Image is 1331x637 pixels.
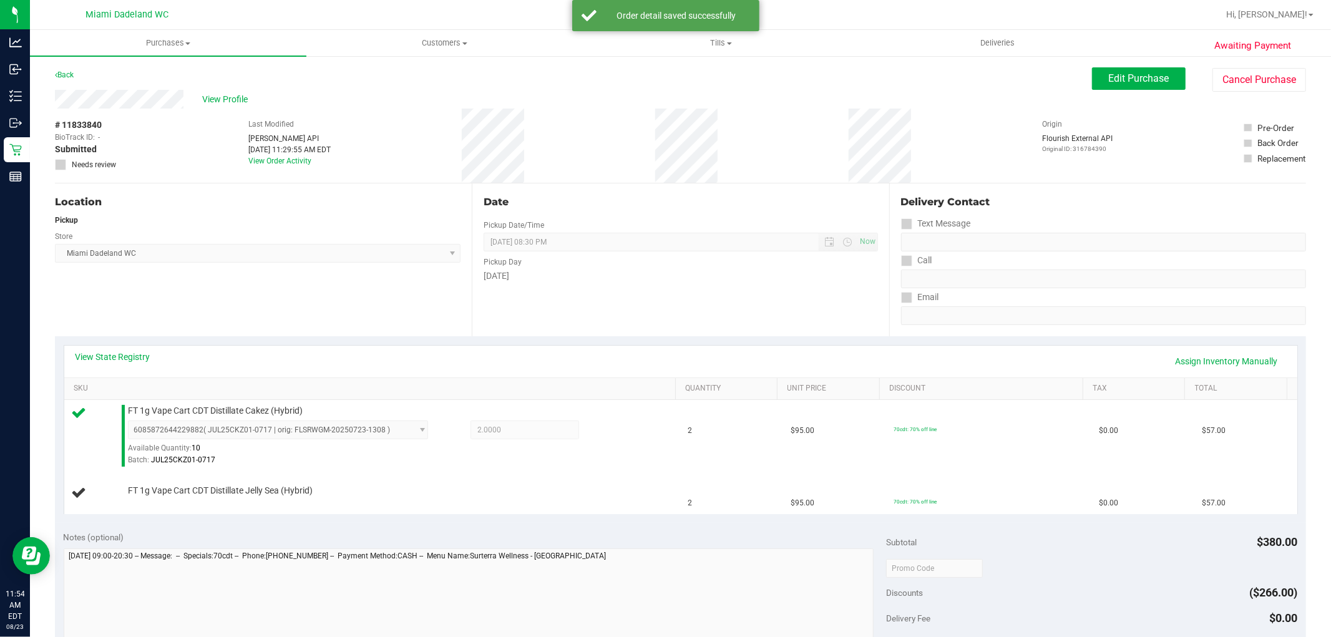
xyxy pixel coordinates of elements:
[901,251,932,270] label: Call
[1042,119,1062,130] label: Origin
[6,588,24,622] p: 11:54 AM EDT
[9,117,22,129] inline-svg: Outbound
[1195,384,1282,394] a: Total
[151,455,215,464] span: JUL25CKZ01-0717
[306,30,583,56] a: Customers
[55,195,461,210] div: Location
[484,195,877,210] div: Date
[1258,122,1295,134] div: Pre-Order
[55,231,72,242] label: Store
[55,119,102,132] span: # 11833840
[30,30,306,56] a: Purchases
[55,143,97,156] span: Submitted
[901,270,1306,288] input: Format: (999) 999-9999
[1212,68,1306,92] button: Cancel Purchase
[901,195,1306,210] div: Delivery Contact
[603,9,750,22] div: Order detail saved successfully
[307,37,582,49] span: Customers
[248,133,331,144] div: [PERSON_NAME] API
[76,351,150,363] a: View State Registry
[889,384,1078,394] a: Discount
[6,622,24,631] p: 08/23
[128,405,303,417] span: FT 1g Vape Cart CDT Distillate Cakez (Hybrid)
[886,613,930,623] span: Delivery Fee
[248,144,331,155] div: [DATE] 11:29:55 AM EDT
[86,9,169,20] span: Miami Dadeland WC
[72,159,116,170] span: Needs review
[583,30,859,56] a: Tills
[1099,497,1118,509] span: $0.00
[1042,133,1113,153] div: Flourish External API
[886,559,983,578] input: Promo Code
[583,37,859,49] span: Tills
[787,384,875,394] a: Unit Price
[1099,425,1118,437] span: $0.00
[128,439,444,464] div: Available Quantity:
[98,132,100,143] span: -
[963,37,1031,49] span: Deliveries
[688,425,693,437] span: 2
[55,71,74,79] a: Back
[1168,351,1286,372] a: Assign Inventory Manually
[1202,425,1226,437] span: $57.00
[791,497,814,509] span: $95.00
[688,497,693,509] span: 2
[484,270,877,283] div: [DATE]
[9,36,22,49] inline-svg: Analytics
[1250,586,1298,599] span: ($266.00)
[128,485,313,497] span: FT 1g Vape Cart CDT Distillate Jelly Sea (Hybrid)
[859,30,1136,56] a: Deliveries
[192,444,200,452] span: 10
[55,216,78,225] strong: Pickup
[30,37,306,49] span: Purchases
[1202,497,1226,509] span: $57.00
[1109,72,1169,84] span: Edit Purchase
[128,455,149,464] span: Batch:
[484,256,522,268] label: Pickup Day
[1093,384,1180,394] a: Tax
[9,63,22,75] inline-svg: Inbound
[1258,137,1299,149] div: Back Order
[12,537,50,575] iframe: Resource center
[901,215,971,233] label: Text Message
[901,233,1306,251] input: Format: (999) 999-9999
[1270,611,1298,625] span: $0.00
[9,170,22,183] inline-svg: Reports
[1258,152,1306,165] div: Replacement
[9,143,22,156] inline-svg: Retail
[55,132,95,143] span: BioTrack ID:
[1226,9,1307,19] span: Hi, [PERSON_NAME]!
[894,498,937,505] span: 70cdt: 70% off line
[791,425,814,437] span: $95.00
[64,532,124,542] span: Notes (optional)
[685,384,773,394] a: Quantity
[9,90,22,102] inline-svg: Inventory
[1257,535,1298,548] span: $380.00
[1042,144,1113,153] p: Original ID: 316784390
[1214,39,1291,53] span: Awaiting Payment
[74,384,671,394] a: SKU
[202,93,252,106] span: View Profile
[484,220,544,231] label: Pickup Date/Time
[248,157,311,165] a: View Order Activity
[886,581,923,604] span: Discounts
[901,288,939,306] label: Email
[1092,67,1186,90] button: Edit Purchase
[894,426,937,432] span: 70cdt: 70% off line
[248,119,294,130] label: Last Modified
[886,537,917,547] span: Subtotal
